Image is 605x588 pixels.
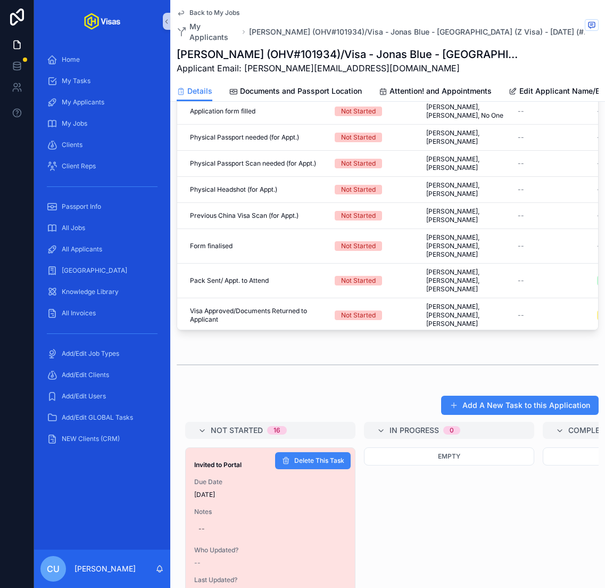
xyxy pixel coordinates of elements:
span: Not Started [211,425,263,436]
div: Not Started [341,311,376,320]
span: [DATE] [194,491,346,499]
span: Add/Edit GLOBAL Tasks [62,413,133,422]
span: [PERSON_NAME], [PERSON_NAME], [PERSON_NAME] [426,233,505,259]
div: Not Started [341,241,376,251]
span: Details [187,86,212,96]
span: Physical Passport needed (for Appt.) [190,133,299,142]
span: [PERSON_NAME], [PERSON_NAME] [426,207,505,224]
a: All Applicants [40,240,164,259]
span: -- [194,559,201,567]
a: [PERSON_NAME] (OHV#101934)/Visa - Jonas Blue - [GEOGRAPHIC_DATA] (Z Visa) - [DATE] (#1312) [249,27,593,37]
div: Not Started [341,107,376,116]
span: All Invoices [62,309,96,317]
a: Details [177,81,212,102]
span: -- [518,311,524,320]
span: -- [518,242,524,250]
a: NEW Clients (CRM) [40,429,164,448]
a: Clients [40,135,164,154]
a: Attention! and Appointments [379,81,492,103]
span: Previous China Visa Scan (for Appt.) [190,211,299,220]
span: Passport Info [62,202,101,211]
a: Add A New Task to this Application [441,396,599,415]
div: Not Started [341,133,376,142]
span: [PERSON_NAME], [PERSON_NAME], No One [426,103,505,120]
span: My Tasks [62,77,90,85]
span: Application form filled [190,107,255,116]
a: My Tasks [40,71,164,91]
a: Add/Edit Clients [40,365,164,385]
span: Add/Edit Users [62,392,106,401]
a: Knowledge Library [40,282,164,301]
span: Documents and Passport Location [240,86,362,96]
div: 16 [274,426,280,435]
button: Delete This Task [275,452,351,469]
a: Add/Edit Job Types [40,344,164,363]
span: All Jobs [62,224,85,232]
div: Not Started [341,211,376,220]
span: [PERSON_NAME], [PERSON_NAME], [PERSON_NAME] [426,303,505,328]
div: scrollable content [34,43,170,462]
span: -- [597,185,603,194]
span: -- [597,107,603,116]
div: Not Started [341,185,376,194]
span: -- [597,211,603,220]
span: My Applicants [189,21,238,43]
span: Add/Edit Job Types [62,349,119,358]
span: My Applicants [62,98,104,107]
span: Notes [194,508,346,516]
span: In Progress [389,425,439,436]
a: My Jobs [40,114,164,133]
strong: Invited to Portal [194,461,242,469]
p: [PERSON_NAME] [74,563,136,574]
div: -- [198,525,205,533]
span: -- [518,133,524,142]
span: Attention! and Appointments [389,86,492,96]
span: Physical Headshot (for Appt.) [190,185,277,194]
h1: [PERSON_NAME] (OHV#101934)/Visa - Jonas Blue - [GEOGRAPHIC_DATA] (Z Visa) - [DATE] (#1312) [177,47,519,62]
span: Knowledge Library [62,288,119,296]
span: Clients [62,141,82,149]
div: Not Started [341,276,376,285]
div: Not Started [341,159,376,168]
span: -- [597,133,603,142]
a: Add/Edit Users [40,387,164,406]
a: Documents and Passport Location [229,81,362,103]
div: 0 [450,426,454,435]
a: Client Reps [40,157,164,176]
span: Due Date [194,478,346,486]
a: Back to My Jobs [177,9,239,17]
span: Pack Sent/ Appt. to Attend [190,276,269,285]
a: Add/Edit GLOBAL Tasks [40,408,164,427]
span: Form finalised [190,242,233,250]
span: -- [518,185,524,194]
span: Empty [438,452,460,460]
span: [PERSON_NAME], [PERSON_NAME] [426,155,505,172]
a: My Applicants [177,21,238,43]
span: Client Reps [62,162,96,170]
a: All Invoices [40,304,164,323]
span: Physical Passport Scan needed (for Appt.) [190,159,316,168]
span: My Jobs [62,119,87,128]
span: CU [47,562,60,575]
span: Home [62,55,80,64]
span: Last Updated? [194,576,346,584]
span: [PERSON_NAME], [PERSON_NAME] [426,181,505,198]
a: Passport Info [40,197,164,216]
span: -- [518,276,524,285]
span: -- [518,107,524,116]
span: -- [597,159,603,168]
a: All Jobs [40,218,164,238]
span: -- [597,242,603,250]
span: Visa Approved/Documents Returned to Applicant [190,307,322,324]
span: Delete This Task [294,456,344,465]
span: NEW Clients (CRM) [62,435,120,443]
a: Home [40,50,164,69]
span: Back to My Jobs [189,9,239,17]
span: -- [518,211,524,220]
span: [PERSON_NAME], [PERSON_NAME] [426,129,505,146]
img: App logo [84,13,120,30]
span: [PERSON_NAME], [PERSON_NAME], [PERSON_NAME] [426,268,505,293]
span: Add/Edit Clients [62,371,109,379]
span: -- [518,159,524,168]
